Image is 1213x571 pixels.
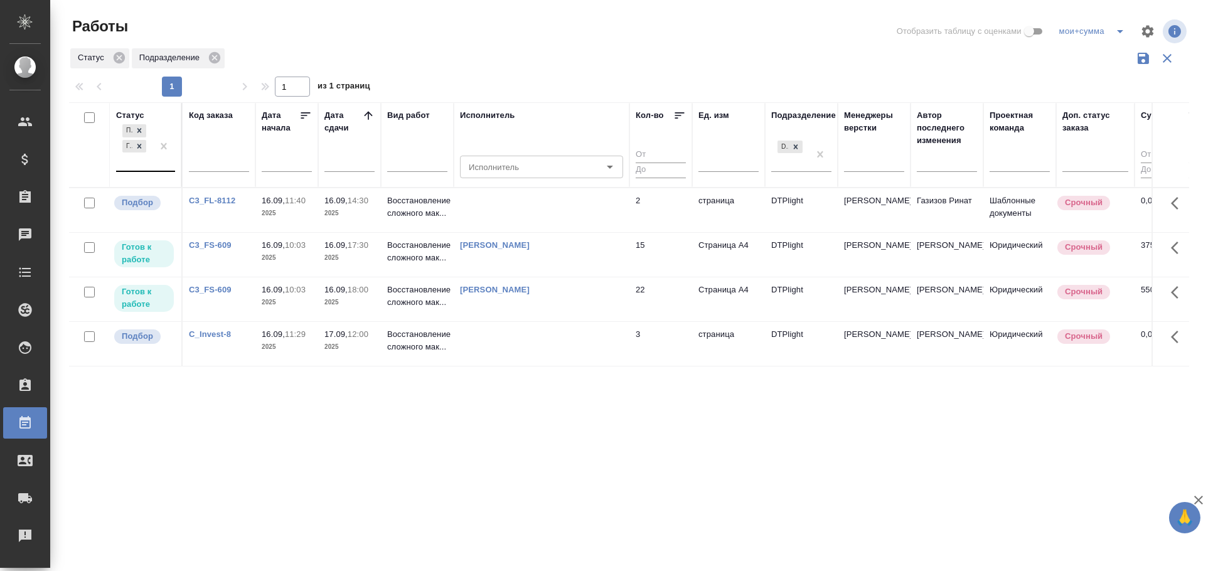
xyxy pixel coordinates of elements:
[324,109,362,134] div: Дата сдачи
[844,195,904,207] p: [PERSON_NAME]
[1065,330,1103,343] p: Срочный
[1135,188,1197,232] td: 0,00 ₽
[636,147,686,163] input: От
[983,233,1056,277] td: Юридический
[1141,163,1191,178] input: До
[1065,241,1103,253] p: Срочный
[1135,233,1197,277] td: 375,00 ₽
[601,158,619,176] button: Open
[69,16,128,36] span: Работы
[1163,188,1194,218] button: Здесь прячутся важные кнопки
[1131,46,1155,70] button: Сохранить фильтры
[636,163,686,178] input: До
[262,252,312,264] p: 2025
[983,188,1056,232] td: Шаблонные документы
[139,51,204,64] p: Подразделение
[324,207,375,220] p: 2025
[1141,147,1191,163] input: От
[387,328,447,353] p: Восстановление сложного мак...
[698,109,729,122] div: Ед. изм
[629,233,692,277] td: 15
[122,124,132,137] div: Подбор
[262,109,299,134] div: Дата начала
[1065,285,1103,298] p: Срочный
[262,207,312,220] p: 2025
[189,196,235,205] a: C3_FL-8112
[262,329,285,339] p: 16.09,
[324,252,375,264] p: 2025
[122,196,153,209] p: Подбор
[990,109,1050,134] div: Проектная команда
[113,239,175,269] div: Исполнитель может приступить к работе
[460,109,515,122] div: Исполнитель
[1163,233,1194,263] button: Здесь прячутся важные кнопки
[387,239,447,264] p: Восстановление сложного мак...
[692,322,765,366] td: страница
[636,109,664,122] div: Кол-во
[324,341,375,353] p: 2025
[262,296,312,309] p: 2025
[189,109,233,122] div: Код заказа
[844,284,904,296] p: [PERSON_NAME]
[460,240,530,250] a: [PERSON_NAME]
[1135,277,1197,321] td: 550,00 ₽
[765,188,838,232] td: DTPlight
[113,284,175,313] div: Исполнитель может приступить к работе
[387,109,430,122] div: Вид работ
[121,123,147,139] div: Подбор, Готов к работе
[189,285,232,294] a: C3_FS-609
[1141,109,1168,122] div: Сумма
[765,322,838,366] td: DTPlight
[911,188,983,232] td: Газизов Ринат
[113,195,175,211] div: Можно подбирать исполнителей
[911,322,983,366] td: [PERSON_NAME]
[132,48,225,68] div: Подразделение
[844,239,904,252] p: [PERSON_NAME]
[765,233,838,277] td: DTPlight
[285,285,306,294] p: 10:03
[776,139,804,155] div: DTPlight
[692,233,765,277] td: Страница А4
[1133,16,1163,46] span: Настроить таблицу
[285,329,306,339] p: 11:29
[189,240,232,250] a: C3_FS-609
[113,328,175,345] div: Можно подбирать исполнителей
[348,196,368,205] p: 14:30
[1163,322,1194,352] button: Здесь прячутся важные кнопки
[911,233,983,277] td: [PERSON_NAME]
[1056,21,1133,41] div: split button
[348,240,368,250] p: 17:30
[1062,109,1128,134] div: Доп. статус заказа
[122,285,166,311] p: Готов к работе
[844,328,904,341] p: [PERSON_NAME]
[777,141,789,154] div: DTPlight
[285,196,306,205] p: 11:40
[629,188,692,232] td: 2
[78,51,109,64] p: Статус
[911,277,983,321] td: [PERSON_NAME]
[1174,504,1195,531] span: 🙏
[765,277,838,321] td: DTPlight
[324,329,348,339] p: 17.09,
[1155,46,1179,70] button: Сбросить фильтры
[122,140,132,153] div: Готов к работе
[189,329,231,339] a: C_Invest-8
[122,241,166,266] p: Готов к работе
[285,240,306,250] p: 10:03
[318,78,370,97] span: из 1 страниц
[122,330,153,343] p: Подбор
[262,341,312,353] p: 2025
[1169,502,1200,533] button: 🙏
[1163,19,1189,43] span: Посмотреть информацию
[692,188,765,232] td: страница
[844,109,904,134] div: Менеджеры верстки
[1065,196,1103,209] p: Срочный
[348,285,368,294] p: 18:00
[771,109,836,122] div: Подразделение
[348,329,368,339] p: 12:00
[116,109,144,122] div: Статус
[897,25,1022,38] span: Отобразить таблицу с оценками
[70,48,129,68] div: Статус
[121,139,147,154] div: Подбор, Готов к работе
[324,240,348,250] p: 16.09,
